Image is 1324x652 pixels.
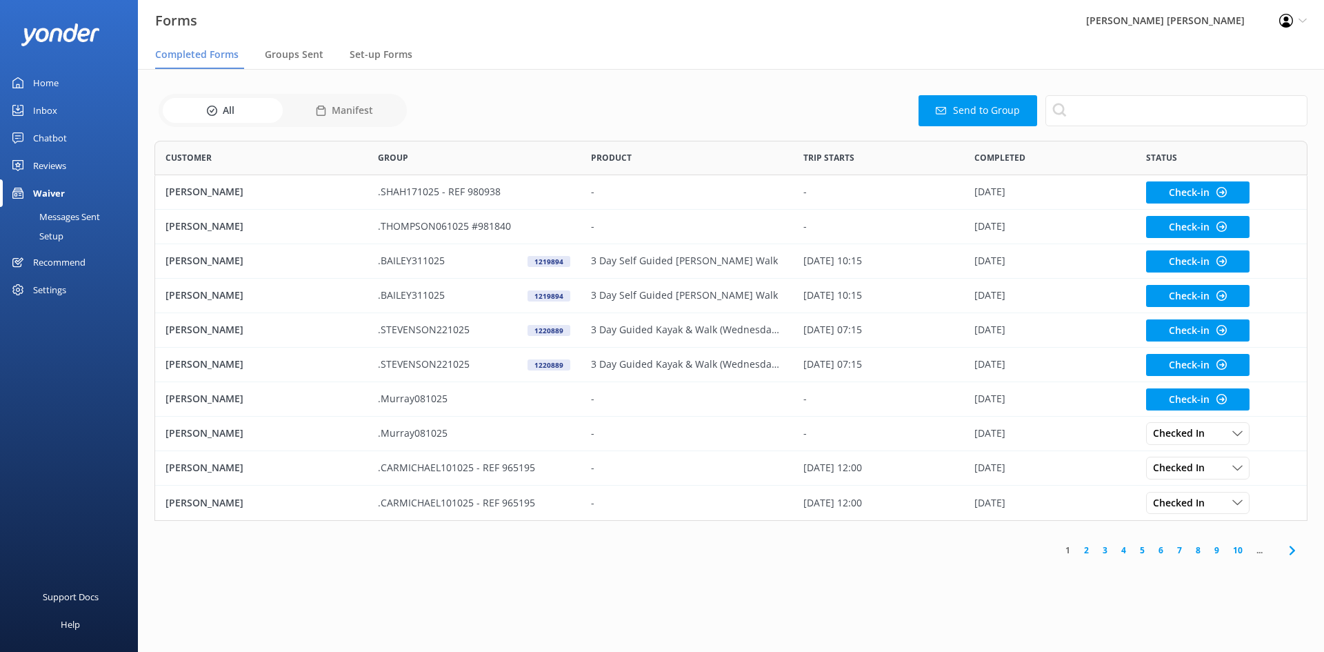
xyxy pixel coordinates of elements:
[154,175,1307,520] div: grid
[265,48,323,61] span: Groups Sent
[8,226,63,246] div: Setup
[165,357,243,372] p: [PERSON_NAME]
[974,253,1005,268] p: [DATE]
[1133,544,1152,557] a: 5
[165,426,243,441] p: [PERSON_NAME]
[591,184,594,199] p: -
[591,357,783,372] p: 3 Day Guided Kayak & Walk (Wednesdays)
[974,288,1005,303] p: [DATE]
[803,322,862,337] p: [DATE] 07:15
[591,460,594,475] p: -
[165,151,212,164] span: Customer
[1153,495,1213,511] span: Checked In
[154,313,1307,348] div: row
[165,495,243,511] p: [PERSON_NAME]
[974,151,1025,164] span: Completed
[21,23,100,46] img: yonder-white-logo.png
[165,184,243,199] p: [PERSON_NAME]
[803,495,862,511] p: [DATE] 12:00
[378,495,535,511] p: .CARMICHAEL101025 - REF 965195
[165,253,243,268] p: [PERSON_NAME]
[33,276,66,304] div: Settings
[155,10,197,32] h3: Forms
[1146,216,1250,238] button: Check-in
[803,391,807,406] p: -
[591,151,632,164] span: Product
[154,175,1307,210] div: row
[154,382,1307,417] div: row
[154,244,1307,279] div: row
[803,357,862,372] p: [DATE] 07:15
[61,611,80,638] div: Help
[165,322,243,337] p: [PERSON_NAME]
[378,391,448,406] p: .Murray081025
[974,426,1005,441] p: [DATE]
[591,219,594,234] p: -
[974,322,1005,337] p: [DATE]
[528,359,570,371] div: 1220889
[378,253,445,268] p: .BAILEY311025
[154,486,1307,520] div: row
[378,357,470,372] p: .STEVENSON221025
[165,288,243,303] p: [PERSON_NAME]
[1146,181,1250,204] button: Check-in
[803,219,807,234] p: -
[154,210,1307,244] div: row
[33,152,66,179] div: Reviews
[378,184,501,199] p: .SHAH171025 - REF 980938
[803,426,807,441] p: -
[8,207,100,226] div: Messages Sent
[1153,426,1213,441] span: Checked In
[803,151,854,164] span: Trip starts
[378,151,408,164] span: Group
[974,495,1005,511] p: [DATE]
[1146,250,1250,273] button: Check-in
[378,219,511,234] p: .THOMPSON061025 #981840
[378,322,470,337] p: .STEVENSON221025
[1096,544,1114,557] a: 3
[528,256,570,267] div: 1219894
[1226,544,1250,557] a: 10
[1114,544,1133,557] a: 4
[803,288,862,303] p: [DATE] 10:15
[1146,285,1250,307] button: Check-in
[803,184,807,199] p: -
[165,219,243,234] p: [PERSON_NAME]
[33,69,59,97] div: Home
[165,391,243,406] p: [PERSON_NAME]
[154,451,1307,486] div: row
[803,253,862,268] p: [DATE] 10:15
[154,417,1307,451] div: row
[1170,544,1189,557] a: 7
[154,348,1307,382] div: row
[1152,544,1170,557] a: 6
[974,219,1005,234] p: [DATE]
[154,279,1307,313] div: row
[591,495,594,511] p: -
[803,460,862,475] p: [DATE] 12:00
[33,179,65,207] div: Waiver
[591,391,594,406] p: -
[350,48,412,61] span: Set-up Forms
[1153,460,1213,475] span: Checked In
[43,583,99,611] div: Support Docs
[1146,151,1177,164] span: Status
[528,290,570,302] div: 1219894
[528,325,570,336] div: 1220889
[378,460,535,475] p: .CARMICHAEL101025 - REF 965195
[8,226,138,246] a: Setup
[1250,544,1270,557] span: ...
[974,460,1005,475] p: [DATE]
[591,322,783,337] p: 3 Day Guided Kayak & Walk (Wednesdays)
[1146,354,1250,376] button: Check-in
[33,248,86,276] div: Recommend
[165,460,243,475] p: [PERSON_NAME]
[378,288,445,303] p: .BAILEY311025
[1146,388,1250,411] button: Check-in
[155,48,239,61] span: Completed Forms
[591,253,778,268] p: 3 Day Self Guided [PERSON_NAME] Walk
[974,184,1005,199] p: [DATE]
[974,357,1005,372] p: [DATE]
[974,391,1005,406] p: [DATE]
[378,426,448,441] p: .Murray081025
